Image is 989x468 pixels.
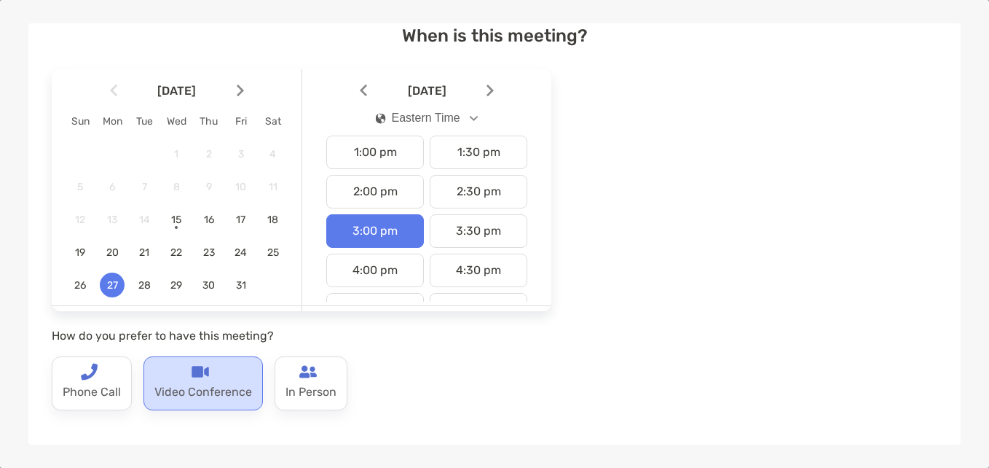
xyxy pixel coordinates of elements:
p: In Person [285,381,336,404]
span: 6 [100,181,125,193]
div: Sun [64,115,96,128]
span: 5 [68,181,92,193]
div: Fri [225,115,257,128]
span: 3 [229,148,253,160]
img: type-call [80,363,98,381]
div: Mon [96,115,128,128]
span: 25 [261,246,285,259]
div: 4:30 pm [430,254,527,287]
img: type-call [299,363,317,381]
span: 20 [100,246,125,259]
img: Open dropdown arrow [470,116,478,121]
p: How do you prefer to have this meeting? [52,327,551,345]
div: Thu [193,115,225,128]
span: 19 [68,246,92,259]
div: 5:00 pm [326,293,424,327]
img: icon [376,113,386,124]
div: Tue [128,115,160,128]
span: 13 [100,214,125,226]
span: [DATE] [120,84,234,98]
p: Would you like [PERSON_NAME] to send the calendar invite? [52,442,937,461]
span: 2 [197,148,221,160]
div: 1:30 pm [430,136,527,169]
span: 7 [132,181,157,193]
span: 23 [197,246,221,259]
img: Arrow icon [486,85,494,97]
span: 17 [229,214,253,226]
div: 2:00 pm [326,175,424,208]
span: 12 [68,214,92,226]
img: Arrow icon [110,85,117,97]
div: Sat [257,115,289,128]
div: 2:30 pm [430,175,527,208]
span: 4 [261,148,285,160]
img: Arrow icon [237,85,244,97]
span: 29 [164,279,189,292]
img: Arrow icon [360,85,367,97]
img: type-call [192,363,209,381]
h4: When is this meeting? [52,26,937,46]
span: 30 [197,279,221,292]
div: 3:30 pm [430,214,527,248]
span: 18 [261,214,285,226]
span: 21 [132,246,157,259]
span: 14 [132,214,157,226]
div: 5:30 pm [430,293,527,327]
span: 28 [132,279,157,292]
span: 10 [229,181,253,193]
p: Phone Call [63,381,121,404]
span: 15 [164,214,189,226]
span: 22 [164,246,189,259]
p: Video Conference [154,381,252,404]
span: 9 [197,181,221,193]
span: 11 [261,181,285,193]
span: 1 [164,148,189,160]
span: 27 [100,279,125,292]
span: 8 [164,181,189,193]
span: 24 [229,246,253,259]
span: [DATE] [370,84,484,98]
div: 3:00 pm [326,214,424,248]
span: 31 [229,279,253,292]
div: 1:00 pm [326,136,424,169]
span: 26 [68,279,92,292]
div: Wed [160,115,192,128]
div: Eastern Time [376,112,460,125]
button: iconEastern Time [363,101,491,135]
div: 4:00 pm [326,254,424,287]
span: 16 [197,214,221,226]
